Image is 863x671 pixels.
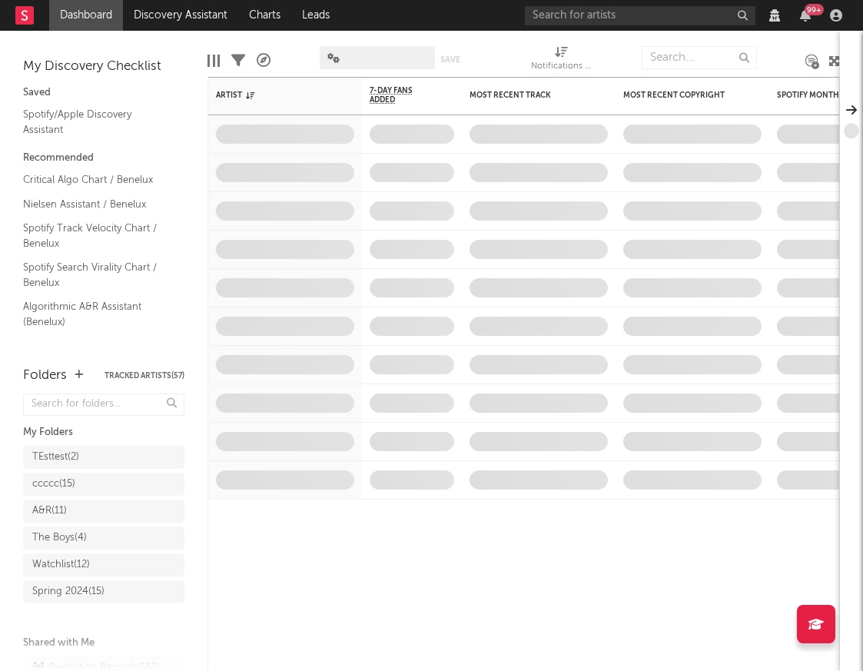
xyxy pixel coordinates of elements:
a: Spotify/Apple Discovery Assistant [23,106,169,138]
a: ccccc(15) [23,473,184,496]
div: My Folders [23,424,184,442]
div: A&R Pipeline [257,38,271,83]
a: Spotify Search Virality Chart / Benelux [23,259,169,291]
a: TEsttest(2) [23,446,184,469]
a: Critical Algo Chart / Benelux [23,171,169,188]
div: Filters [231,38,245,83]
div: Most Recent Copyright [623,91,739,100]
div: Folders [23,367,67,385]
div: Artist [216,91,331,100]
a: The Boys(4) [23,527,184,550]
a: Nielsen Assistant / Benelux [23,196,169,213]
button: Tracked Artists(57) [105,372,184,380]
a: Spotify Track Velocity Chart / Benelux [23,220,169,251]
div: A&R ( 11 ) [32,502,67,520]
a: A&R(11) [23,500,184,523]
div: Notifications (Artist) [531,38,592,83]
div: Watchlist ( 12 ) [32,556,90,574]
div: Spring 2024 ( 15 ) [32,583,105,601]
span: 7-Day Fans Added [370,86,431,105]
div: TEsttest ( 2 ) [32,448,79,467]
button: Save [440,55,460,64]
div: Saved [23,84,184,102]
a: Spring 2024(15) [23,580,184,603]
a: Algorithmic A&R Assistant (Benelux) [23,298,169,330]
input: Search for artists [525,6,755,25]
div: My Discovery Checklist [23,58,184,76]
input: Search... [642,46,757,69]
div: Shared with Me [23,634,184,653]
div: Notifications (Artist) [531,58,592,76]
div: ccccc ( 15 ) [32,475,75,493]
a: Shazam Top 200 / NL [23,337,169,354]
div: Recommended [23,149,184,168]
div: Edit Columns [207,38,220,83]
button: 99+ [800,9,811,22]
a: Watchlist(12) [23,553,184,576]
div: The Boys ( 4 ) [32,529,87,547]
div: Most Recent Track [470,91,585,100]
div: 99 + [805,4,824,15]
input: Search for folders... [23,394,184,416]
